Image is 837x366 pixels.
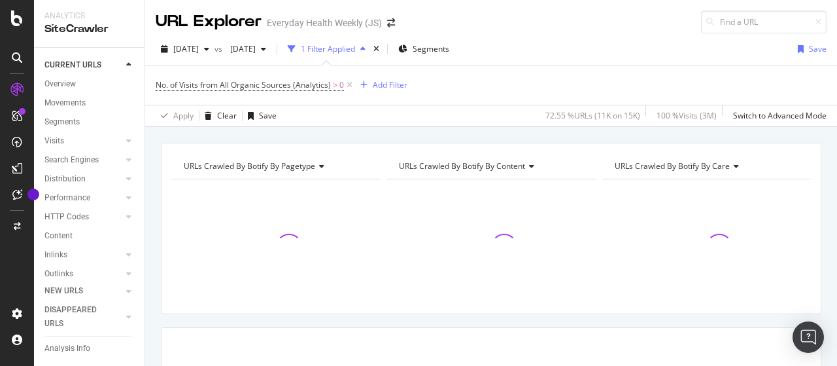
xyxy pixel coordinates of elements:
button: Clear [199,105,237,126]
span: Segments [413,43,449,54]
span: 2025 Aug. 24th [225,43,256,54]
div: Search Engines [44,153,99,167]
span: URLs Crawled By Botify By care [615,160,730,172]
h4: URLs Crawled By Botify By pagetype [181,156,368,177]
div: Overview [44,77,76,91]
a: NEW URLS [44,284,122,298]
button: Add Filter [355,77,407,93]
a: HTTP Codes [44,210,122,224]
div: Apply [173,110,194,121]
a: DISAPPEARED URLS [44,303,122,331]
h4: URLs Crawled By Botify By content [396,156,583,177]
a: Performance [44,191,122,205]
span: 2025 Sep. 7th [173,43,199,54]
div: HTTP Codes [44,210,89,224]
a: Visits [44,134,122,148]
a: Search Engines [44,153,122,167]
span: URLs Crawled By Botify By content [399,160,525,172]
div: Open Intercom Messenger [793,321,824,353]
span: URLs Crawled By Botify By pagetype [184,160,315,172]
div: Segments [44,115,80,129]
button: Apply [156,105,194,126]
button: 1 Filter Applied [282,39,371,60]
div: Movements [44,96,86,110]
a: Movements [44,96,135,110]
h4: URLs Crawled By Botify By care [612,156,799,177]
div: Outlinks [44,267,73,281]
button: Switch to Advanced Mode [728,105,827,126]
a: Content [44,229,135,243]
div: 1 Filter Applied [301,43,355,54]
div: arrow-right-arrow-left [387,18,395,27]
div: times [371,43,382,56]
div: SiteCrawler [44,22,134,37]
div: Clear [217,110,237,121]
div: CURRENT URLS [44,58,101,72]
div: Add Filter [373,79,407,90]
div: Everyday Health Weekly (JS) [267,16,382,29]
input: Find a URL [701,10,827,33]
button: Save [793,39,827,60]
span: 0 [339,76,344,94]
div: Inlinks [44,248,67,262]
div: Save [809,43,827,54]
button: [DATE] [156,39,214,60]
div: Switch to Advanced Mode [733,110,827,121]
span: No. of Visits from All Organic Sources (Analytics) [156,79,331,90]
span: vs [214,43,225,54]
a: Distribution [44,172,122,186]
div: Distribution [44,172,86,186]
div: Performance [44,191,90,205]
div: Save [259,110,277,121]
div: Visits [44,134,64,148]
div: 72.55 % URLs ( 11K on 15K ) [545,110,640,121]
a: Outlinks [44,267,122,281]
div: Analysis Info [44,342,90,356]
button: [DATE] [225,39,271,60]
div: URL Explorer [156,10,262,33]
a: Segments [44,115,135,129]
div: 100 % Visits ( 3M ) [657,110,717,121]
div: NEW URLS [44,284,83,298]
div: Content [44,229,73,243]
div: Tooltip anchor [27,189,39,200]
div: Analytics [44,10,134,22]
button: Save [243,105,277,126]
button: Segments [393,39,454,60]
a: CURRENT URLS [44,58,122,72]
a: Inlinks [44,248,122,262]
div: DISAPPEARED URLS [44,303,111,331]
a: Overview [44,77,135,91]
a: Analysis Info [44,342,135,356]
span: > [333,79,337,90]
